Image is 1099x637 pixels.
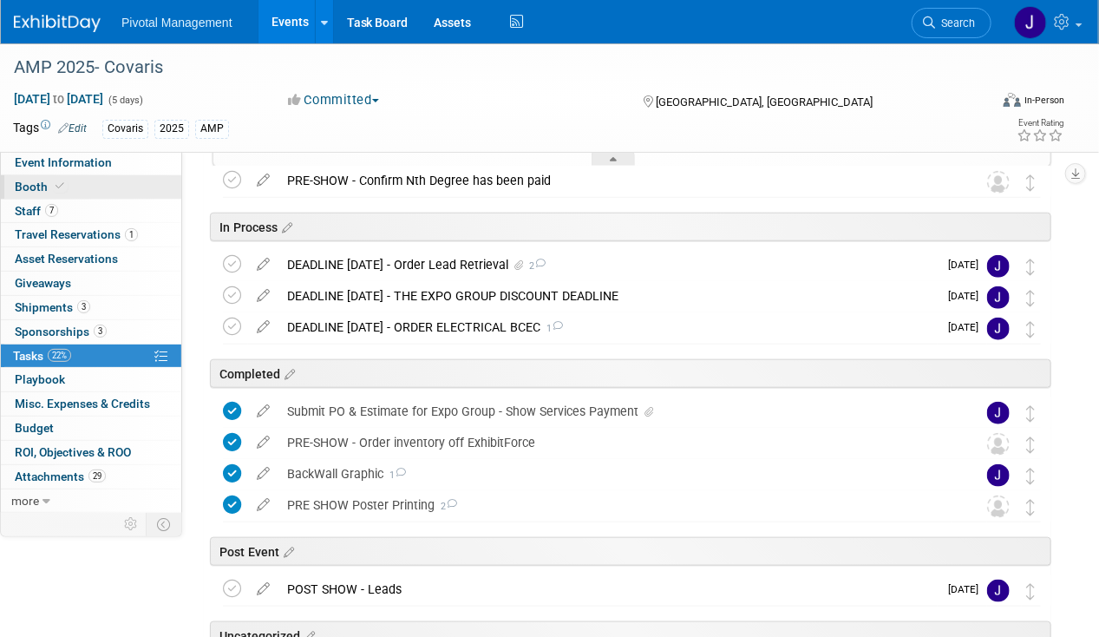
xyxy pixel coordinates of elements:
[987,255,1010,278] img: Jessica Gatton
[15,397,150,410] span: Misc. Expenses & Credits
[948,321,987,333] span: [DATE]
[15,180,68,194] span: Booth
[15,155,112,169] span: Event Information
[88,470,106,483] span: 29
[1,296,181,319] a: Shipments3
[248,497,278,513] a: edit
[154,120,189,138] div: 2025
[210,537,1051,566] div: Post Event
[1024,94,1064,107] div: In-Person
[248,173,278,188] a: edit
[987,402,1010,424] img: Jessica Gatton
[248,466,278,482] a: edit
[1026,321,1035,338] i: Move task
[107,95,143,106] span: (5 days)
[1014,6,1047,39] img: Jessica Gatton
[657,95,873,108] span: [GEOGRAPHIC_DATA], [GEOGRAPHIC_DATA]
[1,223,181,246] a: Travel Reservations1
[15,421,54,435] span: Budget
[195,120,229,138] div: AMP
[116,513,147,535] td: Personalize Event Tab Strip
[1,345,181,368] a: Tasks22%
[147,513,182,535] td: Toggle Event Tabs
[278,281,938,311] div: DEADLINE [DATE] - THE EXPO GROUP DISCOUNT DEADLINE
[58,122,87,135] a: Edit
[383,470,406,481] span: 1
[1,465,181,489] a: Attachments29
[987,464,1010,487] img: Jessica Gatton
[278,250,938,279] div: DEADLINE [DATE] - Order Lead Retrieval
[1026,468,1035,484] i: Move task
[1026,437,1035,453] i: Move task
[280,364,295,382] a: Edit sections
[248,404,278,419] a: edit
[527,260,546,272] span: 2
[15,470,106,483] span: Attachments
[987,496,1010,518] img: Unassigned
[1026,259,1035,275] i: Move task
[15,300,90,314] span: Shipments
[278,428,952,457] div: PRE-SHOW - Order inventory off ExhibitForce
[11,494,39,508] span: more
[15,276,71,290] span: Giveaways
[278,490,952,520] div: PRE SHOW Poster Printing
[1,489,181,513] a: more
[1026,405,1035,422] i: Move task
[248,288,278,304] a: edit
[1,200,181,223] a: Staff7
[987,580,1010,602] img: Jessica Gatton
[77,300,90,313] span: 3
[987,318,1010,340] img: Jessica Gatton
[1,247,181,271] a: Asset Reservations
[948,583,987,595] span: [DATE]
[210,213,1051,241] div: In Process
[50,92,67,106] span: to
[1,368,181,391] a: Playbook
[15,252,118,266] span: Asset Reservations
[248,581,278,597] a: edit
[56,181,64,191] i: Booth reservation complete
[15,325,107,338] span: Sponsorships
[48,349,71,362] span: 22%
[279,542,294,560] a: Edit sections
[278,459,952,489] div: BackWall Graphic
[13,91,104,107] span: [DATE] [DATE]
[1026,583,1035,600] i: Move task
[13,349,71,363] span: Tasks
[1,175,181,199] a: Booth
[435,501,457,512] span: 2
[987,286,1010,309] img: Jessica Gatton
[45,204,58,217] span: 7
[15,445,131,459] span: ROI, Objectives & ROO
[911,90,1064,116] div: Event Format
[1,392,181,416] a: Misc. Expenses & Credits
[1,272,181,295] a: Giveaways
[248,319,278,335] a: edit
[283,91,386,109] button: Committed
[948,259,987,271] span: [DATE]
[1004,93,1021,107] img: Format-Inperson.png
[1,151,181,174] a: Event Information
[1,441,181,464] a: ROI, Objectives & ROO
[1026,290,1035,306] i: Move task
[1,417,181,440] a: Budget
[14,15,101,32] img: ExhibitDay
[248,257,278,273] a: edit
[1017,119,1063,128] div: Event Rating
[121,16,232,30] span: Pivotal Management
[15,372,65,386] span: Playbook
[248,435,278,450] a: edit
[15,204,58,218] span: Staff
[278,397,952,426] div: Submit PO & Estimate for Expo Group - Show Services Payment
[912,8,991,38] a: Search
[15,227,138,241] span: Travel Reservations
[948,290,987,302] span: [DATE]
[278,312,938,342] div: DEADLINE [DATE] - ORDER ELECTRICAL BCEC
[278,218,292,235] a: Edit sections
[987,433,1010,456] img: Unassigned
[8,52,975,83] div: AMP 2025- Covaris
[987,171,1010,194] img: Unassigned
[935,16,975,30] span: Search
[1026,174,1035,191] i: Move task
[1026,499,1035,516] i: Move task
